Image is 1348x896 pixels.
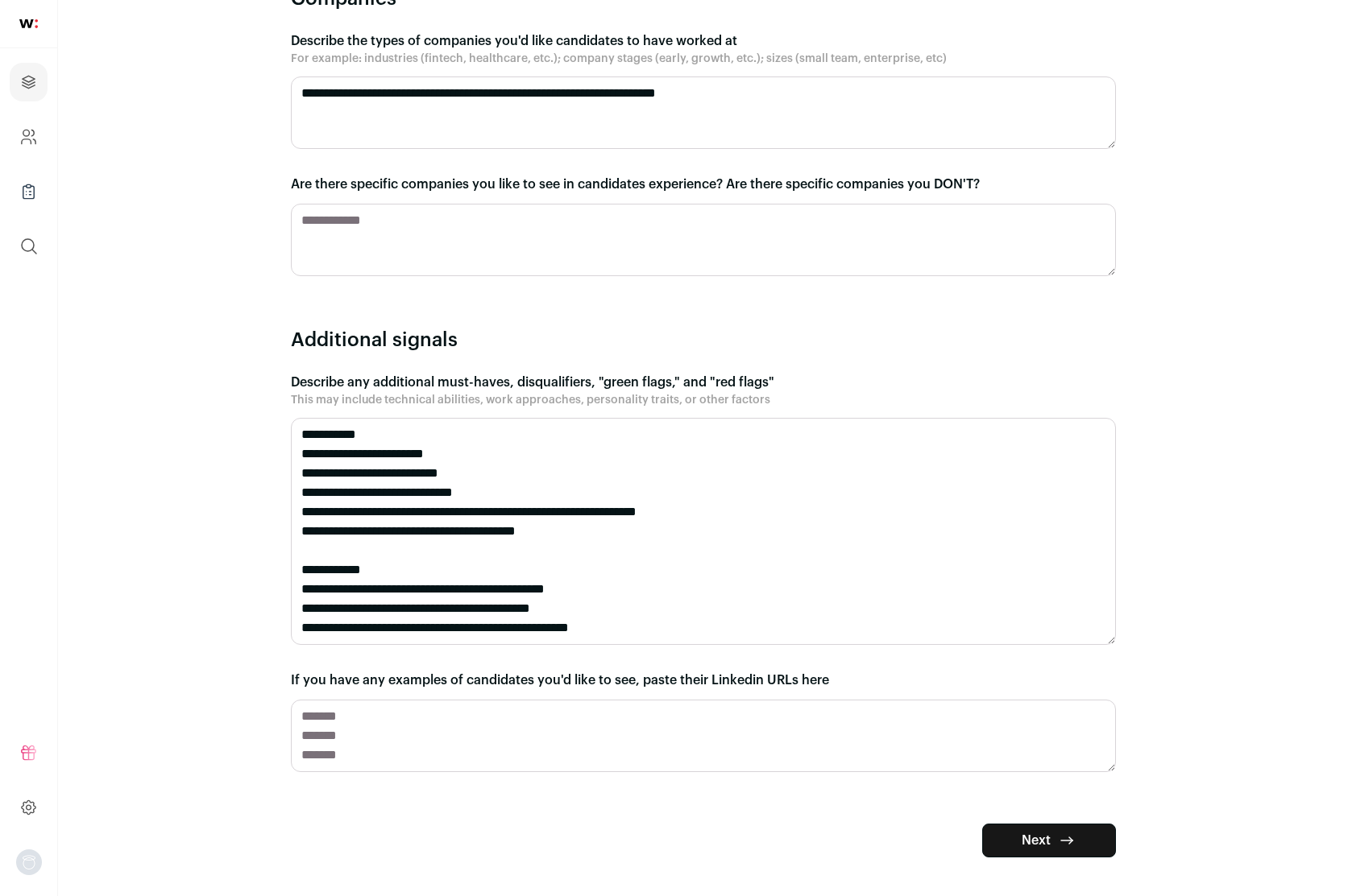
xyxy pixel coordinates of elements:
button: Next [982,824,1116,857]
img: wellfound-shorthand-0d5821cbd27db2630d0214b213865d53afaa358527fdda9d0ea32b1df1b89c2c.svg [19,19,38,28]
button: Open dropdown [16,849,42,875]
label: If you have any examples of candidates you'd like to see, paste their Linkedin URLs here [291,671,1116,690]
img: nopic.png [16,849,42,875]
a: Projects [10,63,48,101]
span: Describe any additional must-haves, disqualifiers, "green flags," and "red flags" [291,376,774,389]
span: Describe the types of companies you'd like candidates to have worked at [291,35,737,47]
p: This may include technical abilities, work approaches, personality traits, or other factors [291,392,1116,408]
a: Company and ATS Settings [10,118,48,156]
p: For example: industries (fintech, healthcare, etc.); company stages (early, growth, etc.); sizes ... [291,51,1116,67]
h2: Additional signals [291,328,1116,353]
label: Are there specific companies you like to see in candidates experience? Are there specific compani... [291,175,1116,194]
a: Company Lists [10,172,48,211]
